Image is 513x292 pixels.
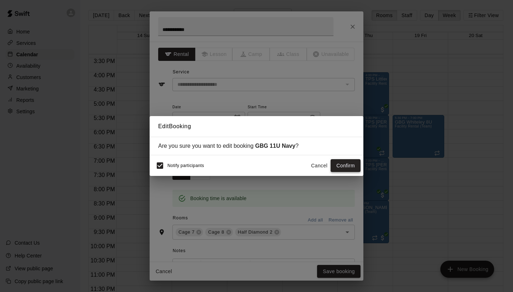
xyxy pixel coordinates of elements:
[255,143,295,149] strong: GBG 11U Navy
[308,159,331,172] button: Cancel
[150,116,363,137] h2: Edit Booking
[167,163,204,168] span: Notify participants
[331,159,361,172] button: Confirm
[158,143,355,149] div: Are you sure you want to edit booking ?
